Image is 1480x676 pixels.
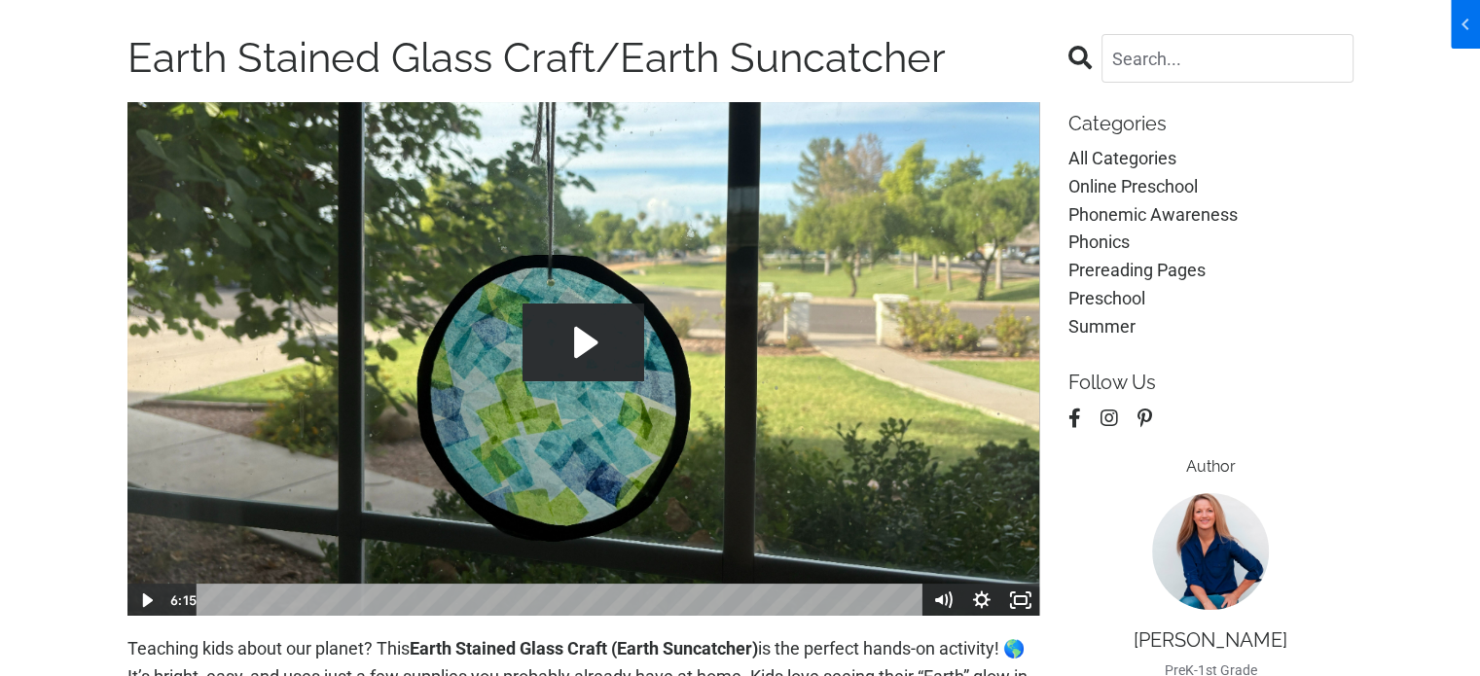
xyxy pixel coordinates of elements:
a: summer [1068,313,1354,341]
strong: Earth Stained Glass Craft (Earth Suncatcher) [410,638,758,658]
button: Play Video: file-uploads/sites/2147505858/video/f5e87f2-656f-811-b2e4-ba4cb78c3241_Earth_Stained_... [523,303,644,381]
a: online preschool [1068,173,1354,201]
p: Follow Us [1068,371,1354,394]
input: Search... [1101,34,1354,83]
a: prereading pages [1068,257,1354,285]
button: Play Video [126,584,165,617]
a: phonics [1068,229,1354,257]
a: All Categories [1068,145,1354,173]
span: chevron_left [3,13,26,36]
h6: Author [1068,457,1354,476]
button: Fullscreen [1001,584,1040,617]
button: Mute [923,584,962,617]
h1: Earth Stained Glass Craft/Earth Suncatcher [127,34,1040,83]
p: [PERSON_NAME] [1068,628,1354,652]
a: preschool [1068,285,1354,313]
div: Playbar [210,584,914,617]
a: phonemic awareness [1068,201,1354,230]
p: Categories [1068,112,1354,135]
button: Show settings menu [962,584,1001,617]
